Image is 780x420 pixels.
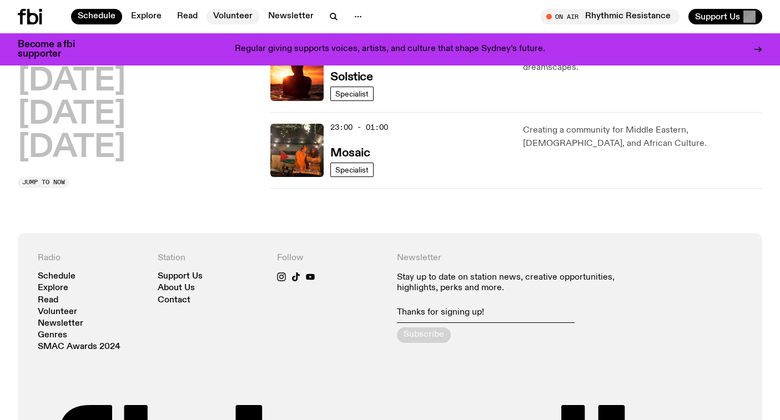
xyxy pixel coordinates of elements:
p: Creating a community for Middle Eastern, [DEMOGRAPHIC_DATA], and African Culture. [523,124,762,150]
h4: Station [158,253,264,264]
a: Schedule [38,272,76,281]
button: On AirRhythmic Resistance [541,9,680,24]
a: Explore [38,284,68,292]
button: [DATE] [18,133,125,164]
button: Support Us [688,9,762,24]
span: Specialist [335,165,369,174]
h3: Mosaic [330,148,370,159]
button: Subscribe [397,327,451,343]
button: [DATE] [18,99,125,130]
a: Newsletter [38,320,83,328]
h3: Solstice [330,72,373,83]
a: Schedule [71,9,122,24]
a: Contact [158,296,190,305]
h4: Radio [38,253,144,264]
a: Specialist [330,163,374,177]
a: Mosaic [330,145,370,159]
p: Thanks for signing up! [397,307,575,323]
button: [DATE] [18,66,125,97]
a: Genres [38,331,67,340]
h3: Become a fbi supporter [18,40,89,59]
span: 23:00 - 01:00 [330,122,388,133]
a: Volunteer [207,9,259,24]
h4: Follow [277,253,384,264]
img: Tommy and Jono Playing at a fundraiser for Palestine [270,124,324,177]
span: Specialist [335,89,369,98]
a: Read [170,9,204,24]
h4: Newsletter [397,253,623,264]
span: Jump to now [22,179,65,185]
button: Jump to now [18,177,69,188]
span: Support Us [695,12,740,22]
a: Volunteer [38,308,77,316]
a: Solstice [330,69,373,83]
p: Stay up to date on station news, creative opportunities, highlights, perks and more. [397,272,623,294]
p: Regular giving supports voices, artists, and culture that shape Sydney’s future. [235,44,545,54]
a: Specialist [330,87,374,101]
a: Support Us [158,272,203,281]
img: A girl standing in the ocean as waist level, staring into the rise of the sun. [270,48,324,101]
a: SMAC Awards 2024 [38,343,120,351]
a: Newsletter [261,9,320,24]
a: Explore [124,9,168,24]
a: Read [38,296,58,305]
a: About Us [158,284,195,292]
